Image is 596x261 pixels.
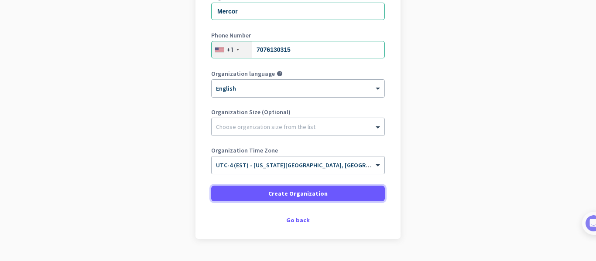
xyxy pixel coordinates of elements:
input: 201-555-0123 [211,41,385,58]
label: Phone Number [211,32,385,38]
label: Organization language [211,71,275,77]
div: Go back [211,217,385,223]
div: +1 [226,45,234,54]
i: help [277,71,283,77]
label: Organization Time Zone [211,147,385,153]
label: Organization Size (Optional) [211,109,385,115]
span: Create Organization [268,189,328,198]
button: Create Organization [211,186,385,201]
input: What is the name of your organization? [211,3,385,20]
